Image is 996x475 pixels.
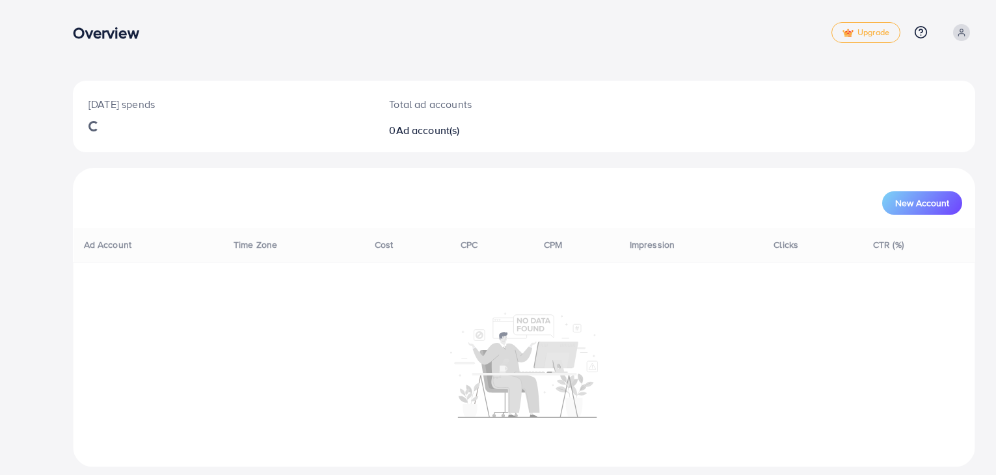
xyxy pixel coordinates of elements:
a: tickUpgrade [831,22,900,43]
span: Ad account(s) [396,123,460,137]
img: tick [842,29,854,38]
h2: 0 [389,124,584,137]
button: New Account [882,191,962,215]
p: [DATE] spends [88,96,358,112]
h3: Overview [73,23,149,42]
span: New Account [895,198,949,208]
p: Total ad accounts [389,96,584,112]
span: Upgrade [842,28,889,38]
